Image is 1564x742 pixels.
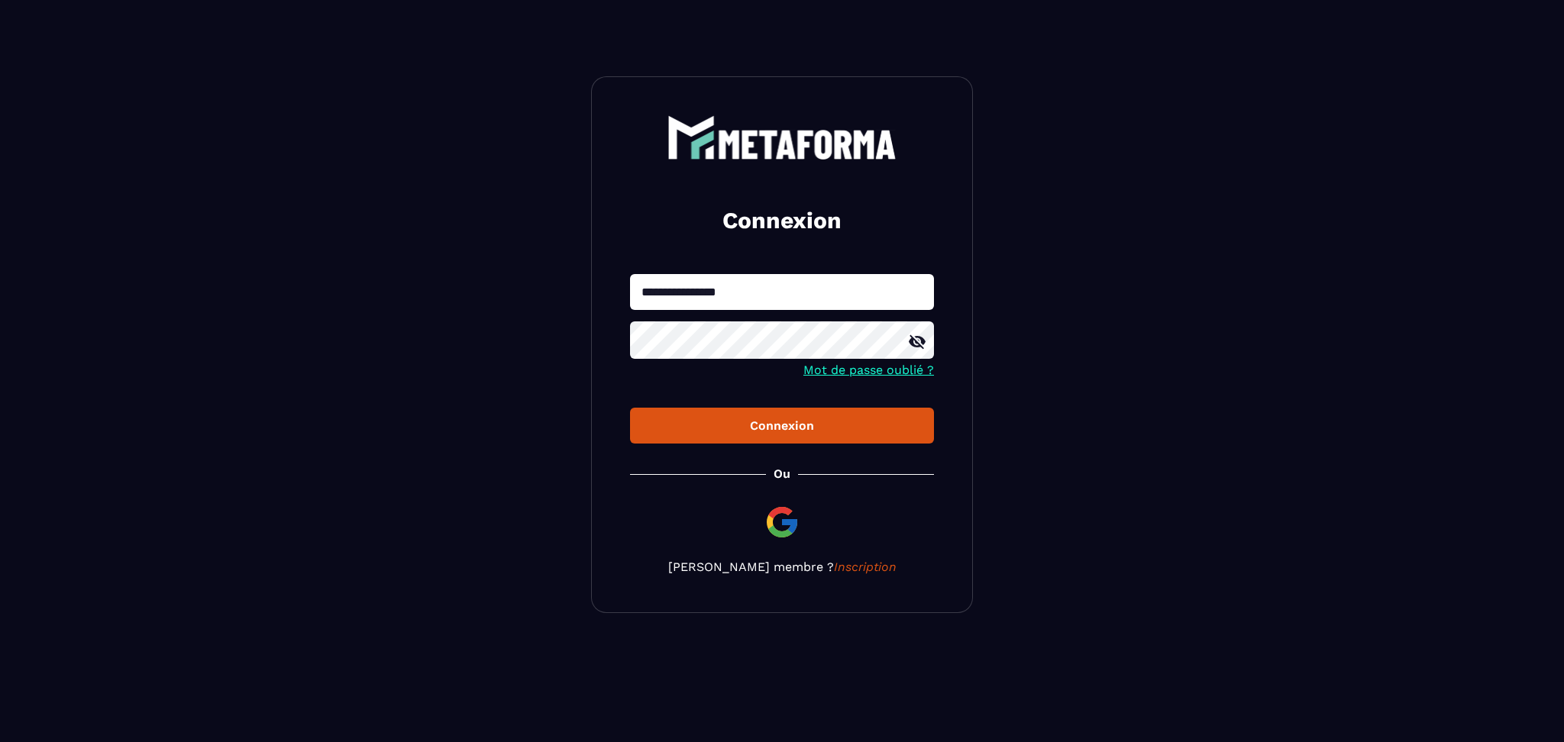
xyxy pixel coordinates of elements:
[630,408,934,444] button: Connexion
[648,205,916,236] h2: Connexion
[774,466,790,481] p: Ou
[642,418,922,433] div: Connexion
[834,560,897,574] a: Inscription
[630,560,934,574] p: [PERSON_NAME] membre ?
[764,504,800,540] img: google
[630,115,934,160] a: logo
[803,363,934,377] a: Mot de passe oublié ?
[667,115,897,160] img: logo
